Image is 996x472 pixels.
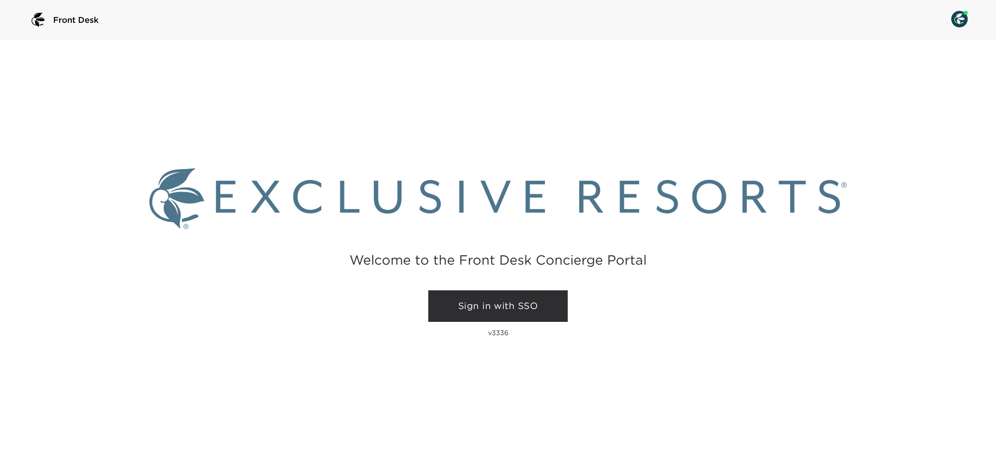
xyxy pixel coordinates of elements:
[149,168,847,229] img: Exclusive Resorts logo
[28,10,48,30] img: logo
[428,290,568,322] a: Sign in with SSO
[951,11,968,27] img: User
[53,14,99,26] span: Front Desk
[488,328,508,337] p: v3336
[349,253,647,266] h2: Welcome to the Front Desk Concierge Portal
